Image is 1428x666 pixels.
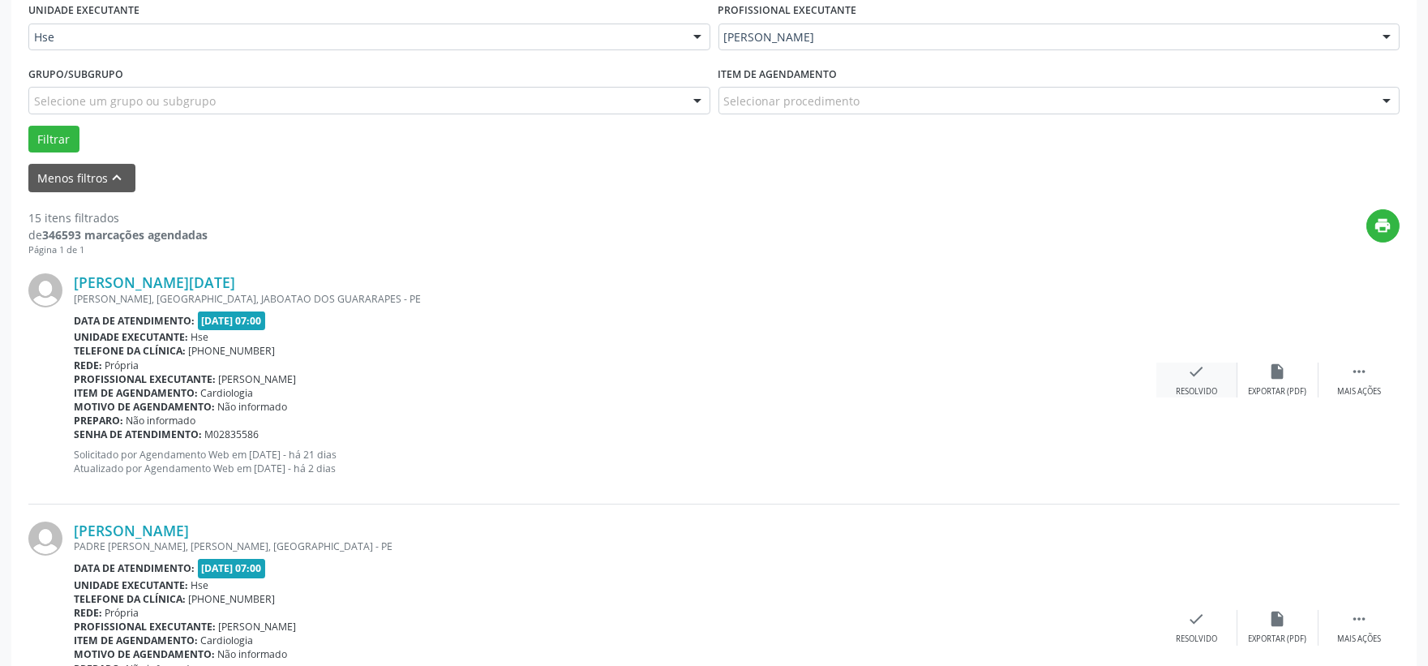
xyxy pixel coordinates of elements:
[74,448,1156,475] p: Solicitado por Agendamento Web em [DATE] - há 21 dias Atualizado por Agendamento Web em [DATE] - ...
[1374,217,1392,234] i: print
[109,169,127,187] i: keyboard_arrow_up
[1350,363,1368,380] i: 
[28,243,208,257] div: Página 1 de 1
[198,312,266,330] span: [DATE] 07:00
[1269,610,1287,628] i: insert_drive_file
[28,164,135,192] button: Menos filtroskeyboard_arrow_up
[201,386,254,400] span: Cardiologia
[74,592,186,606] b: Telefone da clínica:
[74,400,215,414] b: Motivo de agendamento:
[1249,634,1307,645] div: Exportar (PDF)
[74,522,189,539] a: [PERSON_NAME]
[74,634,198,647] b: Item de agendamento:
[201,634,254,647] span: Cardiologia
[189,344,276,358] span: [PHONE_NUMBER]
[74,386,198,400] b: Item de agendamento:
[74,344,186,358] b: Telefone da clínica:
[74,428,202,441] b: Senha de atendimento:
[74,578,188,592] b: Unidade executante:
[189,592,276,606] span: [PHONE_NUMBER]
[74,414,123,428] b: Preparo:
[191,578,209,592] span: Hse
[1269,363,1287,380] i: insert_drive_file
[34,29,677,45] span: Hse
[1366,209,1400,243] button: print
[42,227,208,243] strong: 346593 marcações agendadas
[74,372,216,386] b: Profissional executante:
[1188,363,1206,380] i: check
[127,414,196,428] span: Não informado
[724,29,1367,45] span: [PERSON_NAME]
[74,314,195,328] b: Data de atendimento:
[1337,634,1381,645] div: Mais ações
[74,620,216,634] b: Profissional executante:
[191,330,209,344] span: Hse
[105,359,139,372] span: Própria
[74,539,1156,553] div: PADRE [PERSON_NAME], [PERSON_NAME], [GEOGRAPHIC_DATA] - PE
[74,330,188,344] b: Unidade executante:
[105,606,139,620] span: Própria
[34,92,216,110] span: Selecione um grupo ou subgrupo
[28,273,62,307] img: img
[28,522,62,556] img: img
[74,292,1156,306] div: [PERSON_NAME], [GEOGRAPHIC_DATA], JABOATAO DOS GUARARAPES - PE
[1337,386,1381,397] div: Mais ações
[28,62,123,87] label: Grupo/Subgrupo
[219,372,297,386] span: [PERSON_NAME]
[1350,610,1368,628] i: 
[724,92,860,110] span: Selecionar procedimento
[74,647,215,661] b: Motivo de agendamento:
[219,620,297,634] span: [PERSON_NAME]
[1188,610,1206,628] i: check
[74,561,195,575] b: Data de atendimento:
[205,428,259,441] span: M02835586
[1176,634,1217,645] div: Resolvido
[1176,386,1217,397] div: Resolvido
[28,126,79,153] button: Filtrar
[198,559,266,578] span: [DATE] 07:00
[218,400,288,414] span: Não informado
[218,647,288,661] span: Não informado
[28,226,208,243] div: de
[718,62,838,87] label: Item de agendamento
[74,606,102,620] b: Rede:
[74,359,102,372] b: Rede:
[1249,386,1307,397] div: Exportar (PDF)
[74,273,235,291] a: [PERSON_NAME][DATE]
[28,209,208,226] div: 15 itens filtrados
